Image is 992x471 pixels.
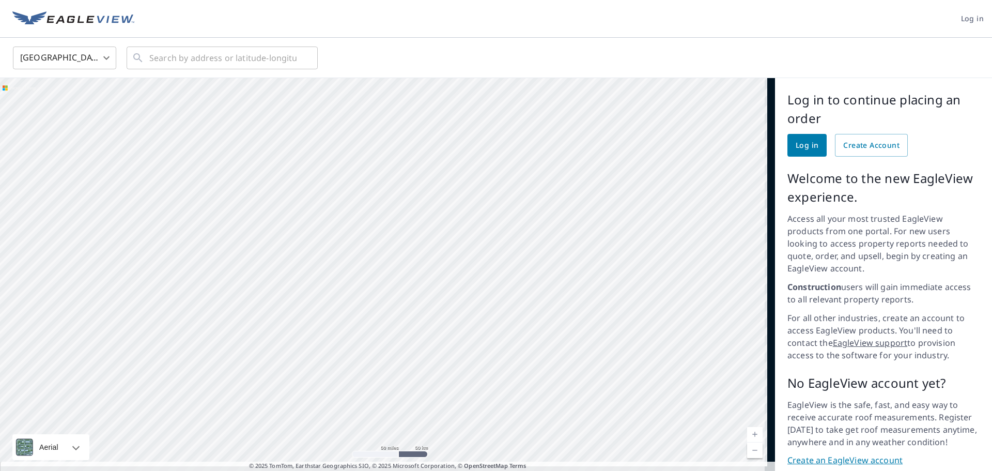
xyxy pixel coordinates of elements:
a: Create an EagleView account [787,454,980,466]
span: © 2025 TomTom, Earthstar Geographics SIO, © 2025 Microsoft Corporation, © [249,462,526,470]
p: users will gain immediate access to all relevant property reports. [787,281,980,306]
span: Log in [796,139,818,152]
img: EV Logo [12,11,134,27]
a: EagleView support [833,337,908,348]
span: Log in [961,12,984,25]
p: Access all your most trusted EagleView products from one portal. For new users looking to access ... [787,212,980,275]
p: No EagleView account yet? [787,374,980,392]
a: Create Account [835,134,908,157]
a: Current Level 7, Zoom In [747,427,763,443]
div: Aerial [12,434,89,460]
p: Log in to continue placing an order [787,90,980,128]
a: Current Level 7, Zoom Out [747,443,763,458]
a: OpenStreetMap [464,462,507,469]
input: Search by address or latitude-longitude [149,43,297,72]
p: EagleView is the safe, fast, and easy way to receive accurate roof measurements. Register [DATE] ... [787,399,980,448]
span: Create Account [843,139,900,152]
p: Welcome to the new EagleView experience. [787,169,980,206]
a: Log in [787,134,827,157]
p: For all other industries, create an account to access EagleView products. You'll need to contact ... [787,312,980,361]
a: Terms [509,462,526,469]
strong: Construction [787,281,841,293]
div: Aerial [36,434,61,460]
div: [GEOGRAPHIC_DATA] [13,43,116,72]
